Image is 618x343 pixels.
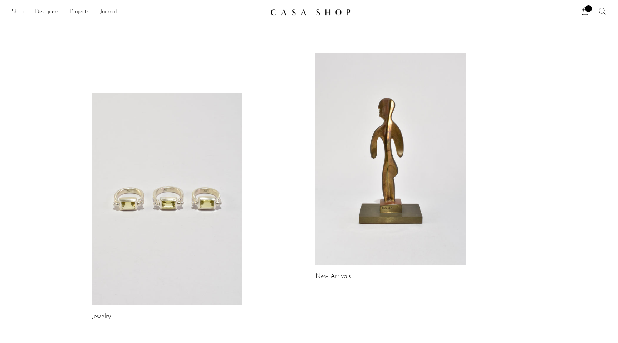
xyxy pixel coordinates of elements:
[11,6,265,18] ul: NEW HEADER MENU
[11,8,24,17] a: Shop
[100,8,117,17] a: Journal
[92,314,111,320] a: Jewelry
[315,274,351,280] a: New Arrivals
[70,8,89,17] a: Projects
[11,6,265,18] nav: Desktop navigation
[35,8,59,17] a: Designers
[585,5,592,12] span: 1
